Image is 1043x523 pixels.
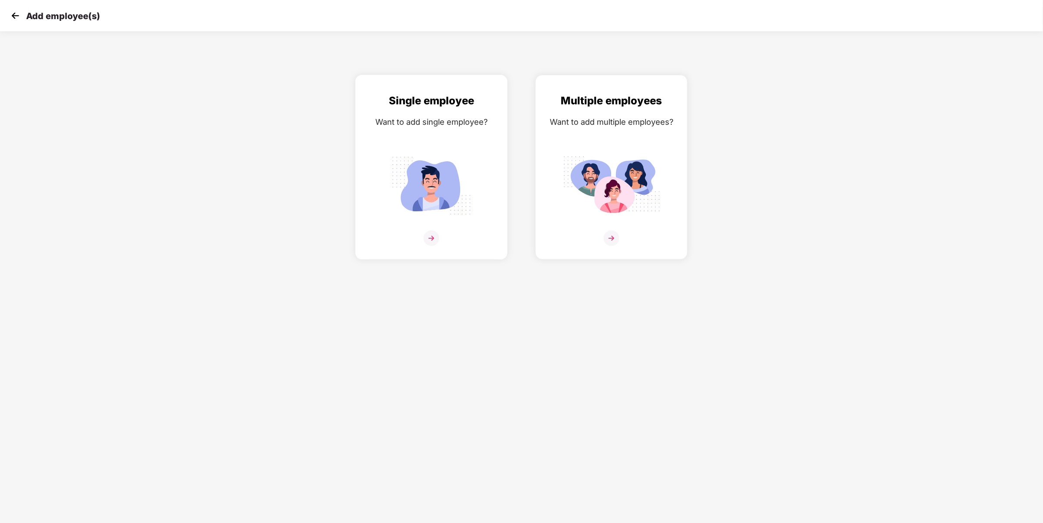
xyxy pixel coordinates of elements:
[364,116,498,128] div: Want to add single employee?
[545,93,679,109] div: Multiple employees
[604,230,619,246] img: svg+xml;base64,PHN2ZyB4bWxucz0iaHR0cDovL3d3dy53My5vcmcvMjAwMC9zdmciIHdpZHRoPSIzNiIgaGVpZ2h0PSIzNi...
[563,152,660,220] img: svg+xml;base64,PHN2ZyB4bWxucz0iaHR0cDovL3d3dy53My5vcmcvMjAwMC9zdmciIGlkPSJNdWx0aXBsZV9lbXBsb3llZS...
[26,11,100,21] p: Add employee(s)
[9,9,22,22] img: svg+xml;base64,PHN2ZyB4bWxucz0iaHR0cDovL3d3dy53My5vcmcvMjAwMC9zdmciIHdpZHRoPSIzMCIgaGVpZ2h0PSIzMC...
[424,230,439,246] img: svg+xml;base64,PHN2ZyB4bWxucz0iaHR0cDovL3d3dy53My5vcmcvMjAwMC9zdmciIHdpZHRoPSIzNiIgaGVpZ2h0PSIzNi...
[383,152,480,220] img: svg+xml;base64,PHN2ZyB4bWxucz0iaHR0cDovL3d3dy53My5vcmcvMjAwMC9zdmciIGlkPSJTaW5nbGVfZW1wbG95ZWUiIH...
[364,93,498,109] div: Single employee
[545,116,679,128] div: Want to add multiple employees?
